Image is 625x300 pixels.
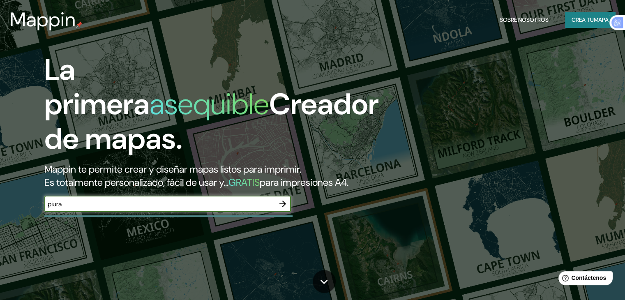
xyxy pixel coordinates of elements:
font: Sobre nosotros [500,16,549,23]
iframe: Lanzador de widgets de ayuda [552,268,616,291]
input: Elige tu lugar favorito [44,199,274,209]
font: Crea tu [572,16,594,23]
font: mapa [594,16,609,23]
font: Creador de mapas. [44,85,379,158]
font: GRATIS [228,176,260,189]
font: Es totalmente personalizado, fácil de usar y... [44,176,228,189]
button: Sobre nosotros [496,12,552,28]
font: Mappin [10,7,76,32]
img: pin de mapeo [76,21,83,28]
font: Mappin te permite crear y diseñar mapas listos para imprimir. [44,163,301,175]
button: Crea tumapa [565,12,615,28]
font: La primera [44,51,150,123]
font: para impresiones A4. [260,176,348,189]
font: asequible [150,85,269,123]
